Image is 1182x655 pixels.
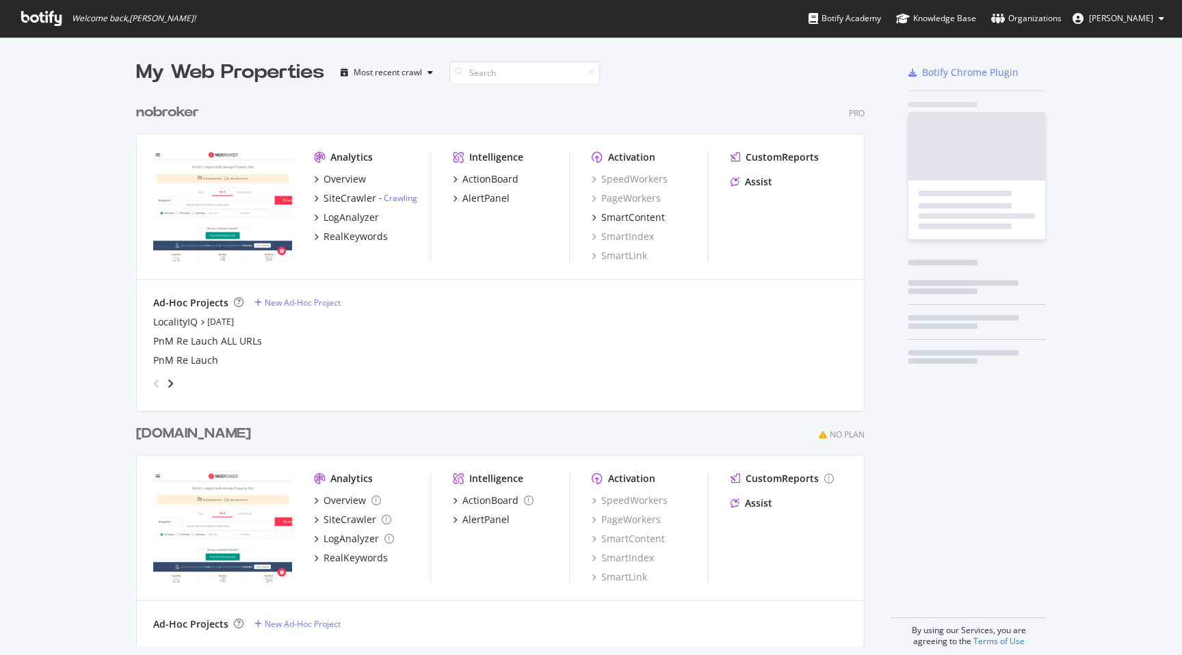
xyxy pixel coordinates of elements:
[153,296,228,310] div: Ad-Hoc Projects
[462,513,510,526] div: AlertPanel
[136,103,199,122] div: nobroker
[314,532,394,546] a: LogAnalyzer
[324,513,376,526] div: SiteCrawler
[896,12,976,25] div: Knowledge Base
[335,62,438,83] button: Most recent crawl
[136,59,324,86] div: My Web Properties
[731,496,772,510] a: Assist
[324,532,379,546] div: LogAnalyzer
[746,472,819,485] div: CustomReports
[314,172,366,186] a: Overview
[314,551,388,565] a: RealKeywords
[592,191,661,205] a: PageWorkers
[592,211,665,224] a: SmartContent
[153,334,262,348] a: PnM Re Lauch ALL URLs
[153,472,292,583] img: nobrokersecondary.com
[136,424,251,444] div: [DOMAIN_NAME]
[469,472,523,485] div: Intelligence
[153,353,218,367] a: PnM Re Lauch
[379,192,417,204] div: -
[324,211,379,224] div: LogAnalyzer
[449,61,600,85] input: Search
[254,297,341,308] a: New Ad-Hoc Project
[254,618,341,630] a: New Ad-Hoc Project
[314,211,379,224] a: LogAnalyzer
[314,494,381,507] a: Overview
[592,249,647,263] a: SmartLink
[592,230,654,243] a: SmartIndex
[601,211,665,224] div: SmartContent
[166,377,175,390] div: angle-right
[330,150,373,164] div: Analytics
[1062,8,1175,29] button: [PERSON_NAME]
[973,635,1025,647] a: Terms of Use
[324,494,366,507] div: Overview
[153,617,228,631] div: Ad-Hoc Projects
[207,316,234,327] a: [DATE]
[809,12,881,25] div: Botify Academy
[745,175,772,189] div: Assist
[592,551,654,565] a: SmartIndex
[136,424,257,444] a: [DOMAIN_NAME]
[1089,12,1153,24] span: Bharat Lohakare
[731,472,834,485] a: CustomReports
[324,172,366,186] div: Overview
[462,191,510,205] div: AlertPanel
[830,429,865,440] div: No Plan
[314,191,417,205] a: SiteCrawler- Crawling
[592,172,668,186] a: SpeedWorkers
[608,150,655,164] div: Activation
[153,315,198,329] a: LocalityIQ
[72,13,196,24] span: Welcome back, [PERSON_NAME] !
[136,103,205,122] a: nobroker
[314,513,391,526] a: SiteCrawler
[453,172,518,186] a: ActionBoard
[265,618,341,630] div: New Ad-Hoc Project
[922,66,1019,79] div: Botify Chrome Plugin
[453,191,510,205] a: AlertPanel
[354,68,422,77] div: Most recent crawl
[453,494,534,507] a: ActionBoard
[991,12,1062,25] div: Organizations
[908,66,1019,79] a: Botify Chrome Plugin
[324,191,376,205] div: SiteCrawler
[314,230,388,243] a: RealKeywords
[891,617,1046,647] div: By using our Services, you are agreeing to the
[324,230,388,243] div: RealKeywords
[592,570,647,584] a: SmartLink
[462,172,518,186] div: ActionBoard
[148,373,166,395] div: angle-left
[849,107,865,119] div: Pro
[330,472,373,485] div: Analytics
[608,472,655,485] div: Activation
[265,297,341,308] div: New Ad-Hoc Project
[453,513,510,526] a: AlertPanel
[592,513,661,526] a: PageWorkers
[153,150,292,261] img: nobroker.com
[324,551,388,565] div: RealKeywords
[136,86,876,647] div: grid
[462,494,518,507] div: ActionBoard
[592,494,668,507] a: SpeedWorkers
[592,532,665,546] a: SmartContent
[731,150,819,164] a: CustomReports
[384,192,417,204] a: Crawling
[745,496,772,510] div: Assist
[731,175,772,189] a: Assist
[469,150,523,164] div: Intelligence
[746,150,819,164] div: CustomReports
